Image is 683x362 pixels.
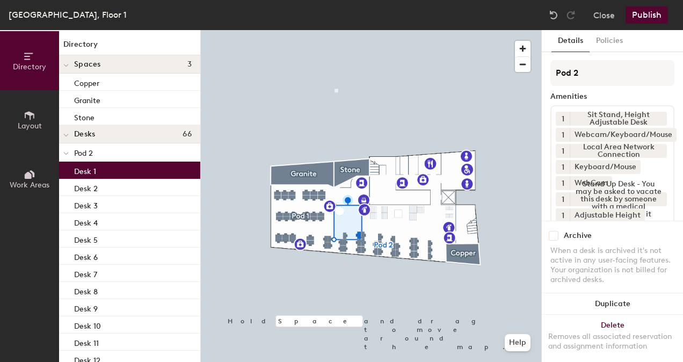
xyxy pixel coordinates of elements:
p: Desk 1 [74,164,96,176]
span: Work Areas [10,180,49,190]
div: Archive [564,231,592,240]
div: Stand Up Desk - You may be asked to vacate this desk by someone with a medical requirement for it [570,192,667,206]
button: Publish [626,6,668,24]
div: Webcam/Keyboard/Mouse [570,128,677,142]
span: 1 [562,194,564,205]
p: Stone [74,110,95,122]
button: Policies [590,30,629,52]
p: Copper [74,76,99,88]
p: Desk 9 [74,301,98,314]
button: 1 [556,208,570,222]
span: Directory [13,62,46,71]
img: Undo [548,10,559,20]
p: Desk 7 [74,267,97,279]
p: Desk 3 [74,198,98,211]
button: 1 [556,112,570,126]
p: Desk 8 [74,284,98,296]
button: 1 [556,128,570,142]
button: 1 [556,144,570,158]
span: 1 [562,178,564,189]
div: Adjustable Height [570,208,645,222]
p: Desk 5 [74,233,98,245]
button: Close [593,6,615,24]
div: Sit Stand, Height Adjustable Desk [570,112,667,126]
button: Details [551,30,590,52]
button: Help [505,334,531,351]
img: Redo [565,10,576,20]
p: Desk 10 [74,318,101,331]
button: Duplicate [542,293,683,315]
span: Pod 2 [74,149,93,158]
div: WebCam [570,176,612,190]
span: 1 [562,146,564,157]
span: Layout [18,121,42,131]
div: Local Area Network Connection [570,144,667,158]
span: 3 [187,60,192,69]
span: Desks [74,130,95,139]
p: Granite [74,93,100,105]
h1: Directory [59,39,200,55]
div: Removes all associated reservation and assignment information [548,332,677,351]
div: Keyboard/Mouse [570,160,641,174]
p: Desk 11 [74,336,99,348]
p: Desk 2 [74,181,98,193]
span: 1 [562,113,564,125]
div: [GEOGRAPHIC_DATA], Floor 1 [9,8,127,21]
span: 1 [562,162,564,173]
p: Desk 4 [74,215,98,228]
span: 66 [183,130,192,139]
button: 1 [556,160,570,174]
button: DeleteRemoves all associated reservation and assignment information [542,315,683,362]
span: 1 [562,129,564,141]
div: Amenities [550,92,674,101]
span: 1 [562,210,564,221]
button: 1 [556,176,570,190]
div: When a desk is archived it's not active in any user-facing features. Your organization is not bil... [550,246,674,285]
button: 1 [556,192,570,206]
p: Desk 6 [74,250,98,262]
span: Spaces [74,60,101,69]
